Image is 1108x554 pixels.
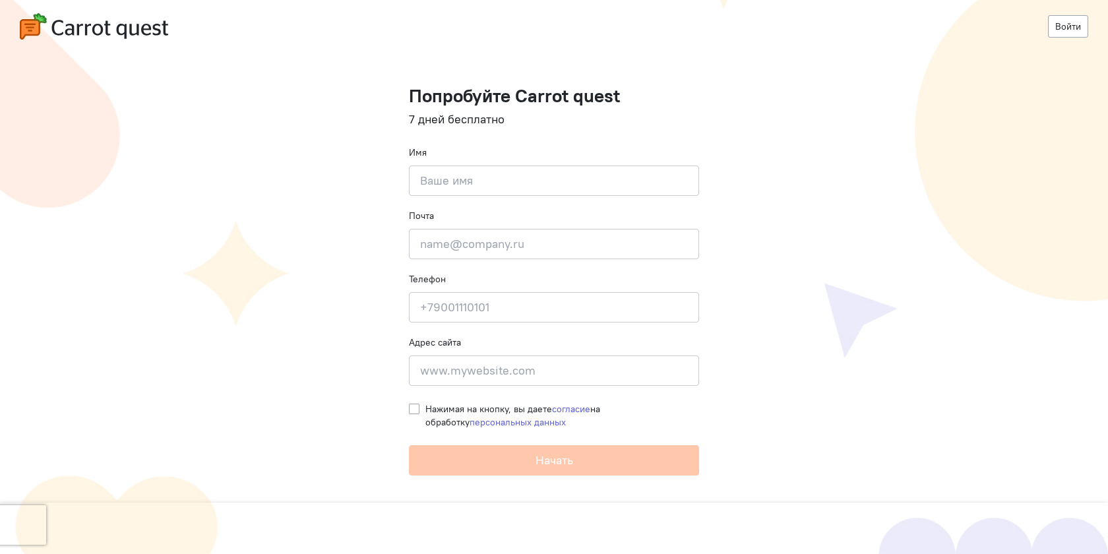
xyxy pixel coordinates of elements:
[409,229,699,259] input: name@company.ru
[1048,15,1088,38] a: Войти
[536,452,573,468] span: Начать
[470,416,566,428] a: персональных данных
[409,292,699,323] input: +79001110101
[409,272,446,286] label: Телефон
[409,355,699,386] input: www.mywebsite.com
[20,13,168,40] img: carrot-quest-logo.svg
[409,113,699,126] h4: 7 дней бесплатно
[409,336,461,349] label: Адрес сайта
[409,166,699,196] input: Ваше имя
[409,209,434,222] label: Почта
[425,403,600,428] span: Нажимая на кнопку, вы даете на обработку
[409,86,699,106] h1: Попробуйте Carrot quest
[409,445,699,476] button: Начать
[552,403,590,415] a: согласие
[409,146,427,159] label: Имя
